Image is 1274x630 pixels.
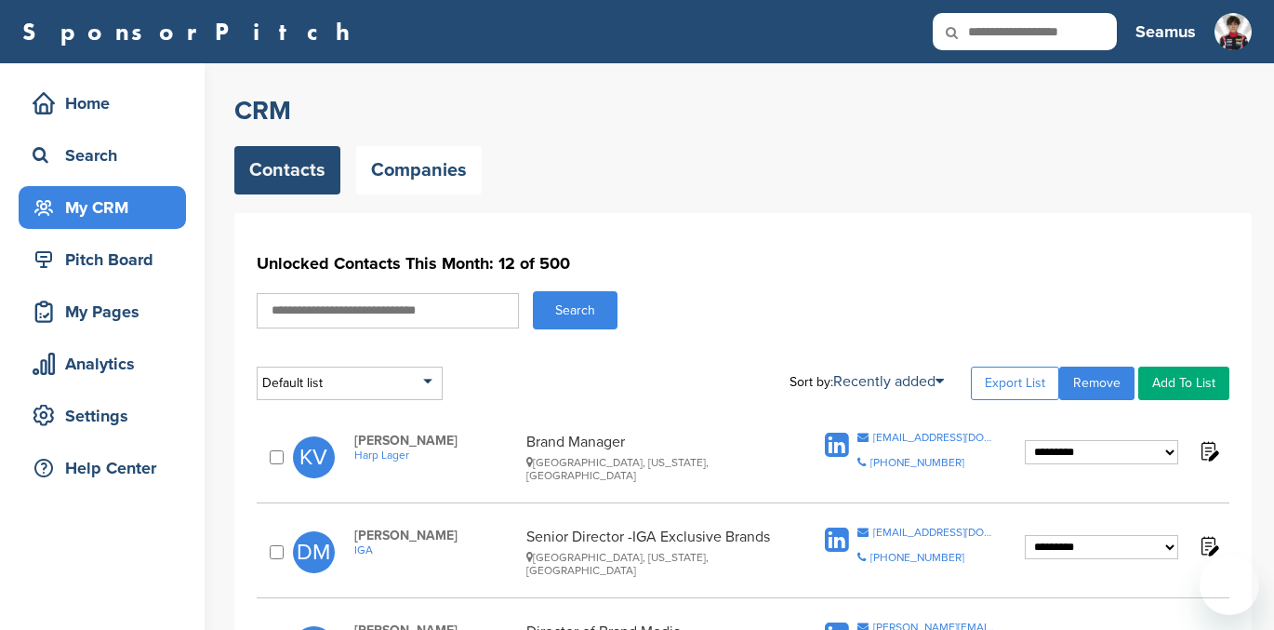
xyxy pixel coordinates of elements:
a: Settings [19,395,186,437]
h1: Unlocked Contacts This Month: 12 of 500 [257,247,1229,280]
a: Seamus [1135,11,1196,52]
div: Home [28,87,186,120]
div: Brand Manager [526,433,783,482]
a: Harp Lager [354,449,517,462]
span: KV [293,436,335,478]
a: Add To List [1138,367,1229,400]
div: Senior Director -IGA Exclusive Brands [526,528,783,577]
a: Analytics [19,342,186,385]
div: Help Center [28,451,186,485]
a: My CRM [19,186,186,229]
a: Pitch Board [19,238,186,281]
div: [GEOGRAPHIC_DATA], [US_STATE], [GEOGRAPHIC_DATA] [526,456,783,482]
img: Notes [1197,439,1220,462]
span: DM [293,531,335,573]
a: Export List [971,367,1059,400]
a: Help Center [19,447,186,489]
div: Search [28,139,186,172]
h3: Seamus [1135,19,1196,45]
a: Home [19,82,186,125]
div: [GEOGRAPHIC_DATA], [US_STATE], [GEOGRAPHIC_DATA] [526,551,783,577]
a: Remove [1059,367,1135,400]
div: Sort by: [790,374,944,389]
div: [EMAIL_ADDRESS][DOMAIN_NAME] [873,527,997,538]
button: Search [533,291,617,329]
div: Default list [257,367,443,400]
iframe: Button to launch messaging window [1200,556,1259,615]
a: Recently added [833,372,944,391]
div: [PHONE_NUMBER] [870,457,964,468]
a: SponsorPitch [22,20,362,44]
a: IGA [354,543,517,556]
h2: CRM [234,94,1252,127]
span: [PERSON_NAME] [354,528,517,543]
span: [PERSON_NAME] [354,433,517,449]
img: Seamus pic [1214,13,1252,50]
div: [PHONE_NUMBER] [870,552,964,563]
a: My Pages [19,290,186,333]
div: Analytics [28,347,186,381]
a: Search [19,134,186,177]
div: Pitch Board [28,243,186,276]
a: Contacts [234,146,340,194]
div: [EMAIL_ADDRESS][DOMAIN_NAME] [873,432,997,443]
div: My CRM [28,191,186,224]
div: My Pages [28,295,186,328]
a: Companies [356,146,482,194]
img: Notes [1197,534,1220,557]
div: Settings [28,399,186,433]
